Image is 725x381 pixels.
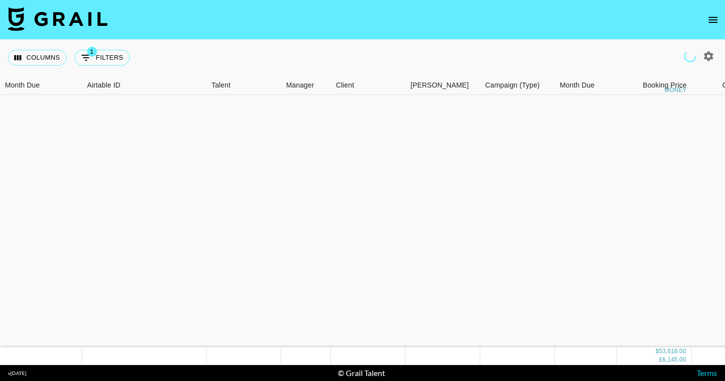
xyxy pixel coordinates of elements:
div: Month Due [555,76,617,95]
div: Talent [207,76,281,95]
div: Airtable ID [87,76,120,95]
span: Refreshing users, campaigns... [684,50,696,62]
div: Campaign (Type) [480,76,555,95]
div: Campaign (Type) [485,76,540,95]
div: Client [336,76,354,95]
button: Show filters [75,50,130,66]
div: 6,145.00 [662,356,686,365]
div: Client [331,76,406,95]
div: Talent [211,76,230,95]
div: Booking Price [643,76,687,95]
div: © Grail Talent [338,368,385,378]
div: Month Due [5,76,40,95]
div: $ [655,348,659,356]
div: Month Due [560,76,595,95]
div: Airtable ID [82,76,207,95]
button: open drawer [703,10,723,30]
span: 1 [87,47,97,57]
div: £ [659,356,662,365]
div: [PERSON_NAME] [411,76,469,95]
div: Manager [281,76,331,95]
div: money [664,87,687,93]
a: Terms [697,368,717,378]
div: 53,616.00 [659,348,686,356]
img: Grail Talent [8,7,107,31]
div: v [DATE] [8,370,26,377]
div: Manager [286,76,314,95]
button: Select columns [8,50,67,66]
div: Booker [406,76,480,95]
